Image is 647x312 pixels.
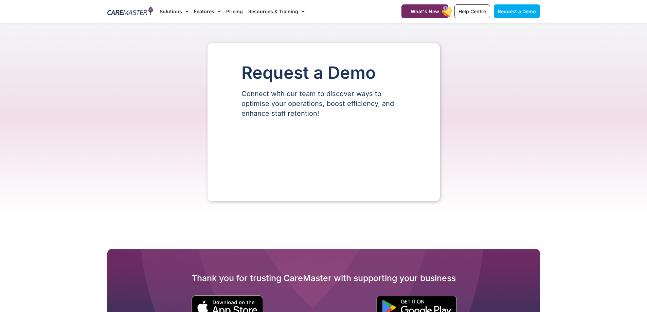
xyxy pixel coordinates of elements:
[498,8,536,14] span: Request a Demo
[411,8,439,14] span: What's New
[241,130,406,181] iframe: Form 0
[459,8,486,14] span: Help Centre
[107,6,153,17] img: CareMaster Logo
[454,4,490,18] a: Help Centre
[401,4,448,18] a: What's New
[241,63,406,82] h1: Request a Demo
[107,273,540,283] h2: Thank you for trusting CareMaster with supporting your business
[494,4,540,18] a: Request a Demo
[241,89,406,118] p: Connect with our team to discover ways to optimise your operations, boost efficiency, and enhance...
